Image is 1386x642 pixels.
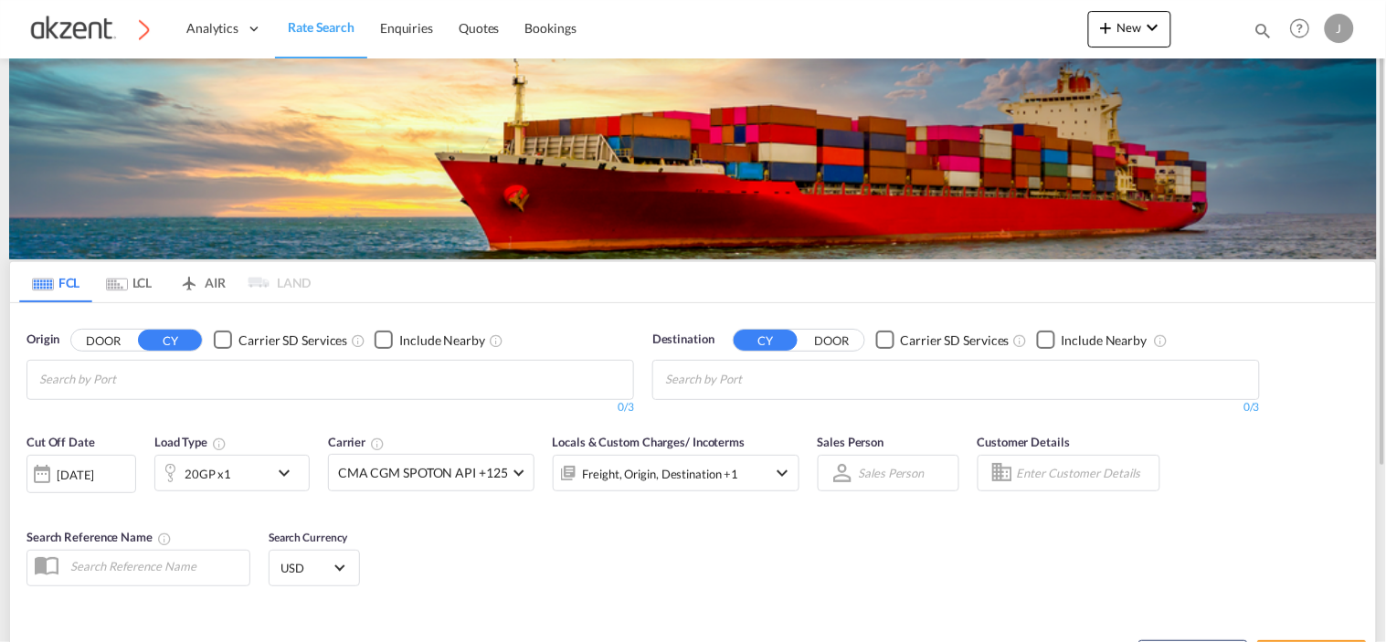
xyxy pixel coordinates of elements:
[553,435,746,449] span: Locals & Custom Charges
[26,331,59,349] span: Origin
[652,400,1260,416] div: 0/3
[27,8,151,49] img: c72fcea0ad0611ed966209c23b7bd3dd.png
[39,365,213,395] input: Chips input.
[57,467,94,483] div: [DATE]
[1285,13,1325,46] div: Help
[375,331,485,350] md-checkbox: Checkbox No Ink
[61,553,249,580] input: Search Reference Name
[9,58,1377,259] img: LCL+%26+FCL+BACKGROUND.png
[138,330,202,351] button: CY
[652,331,714,349] span: Destination
[1153,333,1168,348] md-icon: Unchecked: Ignores neighbouring ports when fetching rates.Checked : Includes neighbouring ports w...
[185,461,231,487] div: 20GP x1
[662,361,846,395] md-chips-wrap: Chips container with autocompletion. Enter the text area, type text to search, and then use the u...
[165,262,238,302] md-tab-item: AIR
[1062,332,1148,350] div: Include Nearby
[370,437,385,451] md-icon: The selected Trucker/Carrierwill be displayed in the rate results If the rates are from another f...
[665,365,839,395] input: Chips input.
[800,330,864,351] button: DOOR
[1095,16,1117,38] md-icon: icon-plus 400-fg
[338,464,508,482] span: CMA CGM SPOTON API +125
[186,19,238,37] span: Analytics
[1142,16,1164,38] md-icon: icon-chevron-down
[26,400,634,416] div: 0/3
[1088,11,1171,47] button: icon-plus 400-fgNewicon-chevron-down
[154,455,310,491] div: 20GP x1icon-chevron-down
[901,332,1010,350] div: Carrier SD Services
[328,435,385,449] span: Carrier
[1254,20,1274,47] div: icon-magnify
[489,333,503,348] md-icon: Unchecked: Ignores neighbouring ports when fetching rates.Checked : Includes neighbouring ports w...
[279,554,350,581] md-select: Select Currency: $ USDUnited States Dollar
[26,455,136,493] div: [DATE]
[71,330,135,351] button: DOOR
[157,531,172,546] md-icon: Your search will be saved by the below given name
[1325,14,1354,43] div: J
[1254,20,1274,40] md-icon: icon-magnify
[19,262,312,302] md-pagination-wrapper: Use the left and right arrow keys to navigate between tabs
[26,530,172,544] span: Search Reference Name
[92,262,165,302] md-tab-item: LCL
[459,20,499,36] span: Quotes
[269,531,348,544] span: Search Currency
[734,330,798,351] button: CY
[380,20,433,36] span: Enquiries
[273,462,304,484] md-icon: icon-chevron-down
[1037,331,1148,350] md-checkbox: Checkbox No Ink
[1285,13,1316,44] span: Help
[26,491,40,516] md-datepicker: Select
[1013,333,1028,348] md-icon: Unchecked: Search for CY (Container Yard) services for all selected carriers.Checked : Search for...
[288,19,354,35] span: Rate Search
[178,272,200,286] md-icon: icon-airplane
[214,331,347,350] md-checkbox: Checkbox No Ink
[238,332,347,350] div: Carrier SD Services
[857,460,926,487] md-select: Sales Person
[876,331,1010,350] md-checkbox: Checkbox No Ink
[212,437,227,451] md-icon: icon-information-outline
[978,435,1070,449] span: Customer Details
[26,435,95,449] span: Cut Off Date
[154,435,227,449] span: Load Type
[37,361,220,395] md-chips-wrap: Chips container with autocompletion. Enter the text area, type text to search, and then use the u...
[583,461,739,487] div: Freight Origin Destination Factory Stuffing
[818,435,884,449] span: Sales Person
[351,333,365,348] md-icon: Unchecked: Search for CY (Container Yard) services for all selected carriers.Checked : Search for...
[553,455,799,491] div: Freight Origin Destination Factory Stuffingicon-chevron-down
[399,332,485,350] div: Include Nearby
[772,462,794,484] md-icon: icon-chevron-down
[280,560,332,576] span: USD
[525,20,577,36] span: Bookings
[19,262,92,302] md-tab-item: FCL
[1017,459,1154,487] input: Enter Customer Details
[1095,20,1164,35] span: New
[685,435,745,449] span: / Incoterms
